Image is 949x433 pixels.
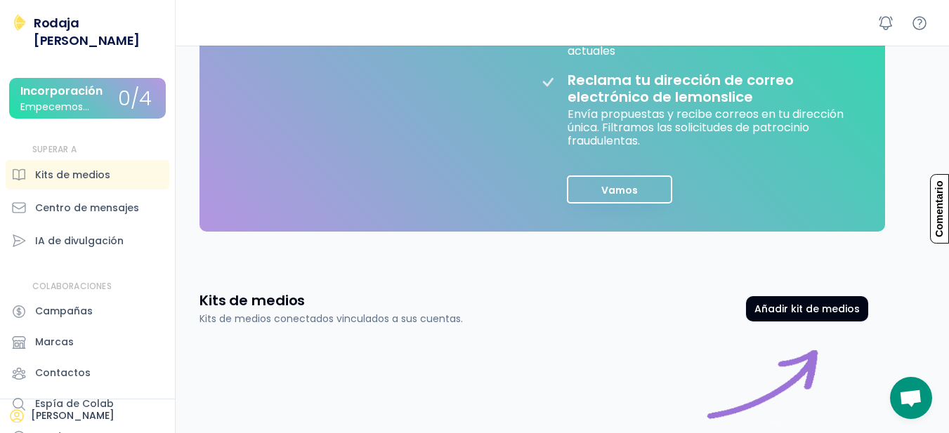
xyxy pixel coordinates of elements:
[567,175,672,204] button: Vamos
[35,304,93,318] font: Campañas
[754,302,860,316] font: Añadir kit de medios
[568,70,797,107] font: Reclama tu dirección de correo electrónico de lemonslice
[568,106,846,149] font: Envía propuestas y recibe correos en tu dirección única. Filtramos las solicitudes de patrocinio ...
[199,291,305,310] font: Kits de medios
[890,377,932,419] div: Chat abierto
[20,83,103,99] font: Incorporación
[34,14,140,49] font: Rodaja [PERSON_NAME]
[35,335,74,349] font: Marcas
[32,143,77,155] font: SUPERAR A
[35,168,110,182] font: Kits de medios
[601,183,638,197] font: Vamos
[35,234,124,248] font: IA de divulgación
[35,366,91,380] font: Contactos
[11,14,28,31] img: Rodaja de limón
[20,100,89,114] font: Empecemos...
[746,296,868,321] button: Añadir kit de medios
[118,85,152,112] font: 0/4
[32,280,112,292] font: COLABORACIONES
[35,397,114,411] font: Espía de Colab
[35,201,139,215] font: Centro de mensajes
[934,181,945,238] font: Comentario
[199,312,463,326] font: Kits de medios conectados vinculados a sus cuentas.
